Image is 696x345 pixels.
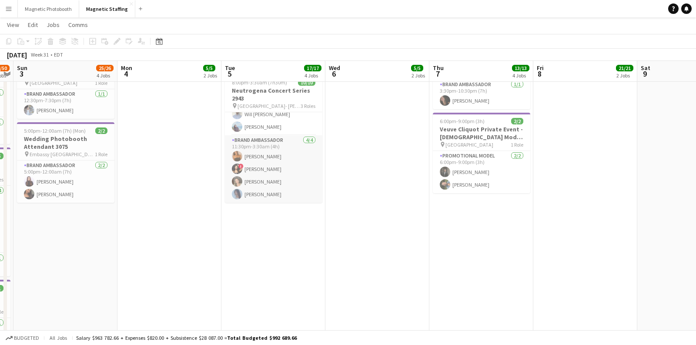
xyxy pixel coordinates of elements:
[432,69,444,79] span: 7
[16,69,27,79] span: 3
[95,80,107,86] span: 1 Role
[225,74,322,203] app-job-card: 8:00pm-3:30am (7h30m) (Wed)10/10Neutrogena Concert Series 2943 [GEOGRAPHIC_DATA]- [PERSON_NAME][G...
[225,135,322,203] app-card-role: Brand Ambassador4/411:30pm-3:30am (4h)[PERSON_NAME]![PERSON_NAME][PERSON_NAME][PERSON_NAME]
[537,64,544,72] span: Fri
[7,50,27,59] div: [DATE]
[28,21,38,29] span: Edit
[641,64,650,72] span: Sat
[238,103,301,109] span: [GEOGRAPHIC_DATA]- [PERSON_NAME][GEOGRAPHIC_DATA]
[24,127,86,134] span: 5:00pm-12:00am (7h) (Mon)
[301,103,315,109] span: 3 Roles
[616,72,633,79] div: 2 Jobs
[433,125,530,141] h3: Veuve Cliquot Private Event - [DEMOGRAPHIC_DATA] Model 3120
[639,69,650,79] span: 9
[433,64,444,72] span: Thu
[79,0,135,17] button: Magnetic Staffing
[225,87,322,102] h3: Neutrogena Concert Series 2943
[433,80,530,109] app-card-role: Brand Ambassador1/13:30pm-10:30pm (7h)[PERSON_NAME]
[24,19,41,30] a: Edit
[43,19,63,30] a: Jobs
[17,161,114,203] app-card-role: Brand Ambassador2/25:00pm-12:00am (7h)[PERSON_NAME][PERSON_NAME]
[411,65,423,71] span: 5/5
[17,64,27,72] span: Sun
[7,21,19,29] span: View
[440,118,485,124] span: 6:00pm-9:00pm (3h)
[17,51,114,119] app-job-card: 12:30pm-7:30pm (7h)1/1Moët & Chandon Terrace - NBO Toronto 3050 [GEOGRAPHIC_DATA]1 RoleBrand Amba...
[17,122,114,203] app-job-card: 5:00pm-12:00am (7h) (Mon)2/2Wedding Photobooth Attendant 3075 Embassy [GEOGRAPHIC_DATA]1 RoleBran...
[535,69,544,79] span: 8
[3,19,23,30] a: View
[511,118,523,124] span: 2/2
[328,69,340,79] span: 6
[47,21,60,29] span: Jobs
[225,64,235,72] span: Tue
[76,335,297,341] div: Salary $963 782.66 + Expenses $820.00 + Subsistence $28 087.00 =
[17,89,114,119] app-card-role: Brand Ambassador1/112:30pm-7:30pm (7h)[PERSON_NAME]
[512,65,529,71] span: 13/13
[512,72,529,79] div: 4 Jobs
[95,151,107,157] span: 1 Role
[54,51,63,58] div: EDT
[4,333,40,343] button: Budgeted
[120,69,132,79] span: 4
[30,151,95,157] span: Embassy [GEOGRAPHIC_DATA]
[412,72,425,79] div: 2 Jobs
[298,79,315,86] span: 10/10
[304,72,321,79] div: 4 Jobs
[238,164,244,169] span: !
[17,135,114,151] h3: Wedding Photobooth Attendant 3075
[18,0,79,17] button: Magnetic Photobooth
[445,141,493,148] span: [GEOGRAPHIC_DATA]
[95,127,107,134] span: 2/2
[30,80,77,86] span: [GEOGRAPHIC_DATA]
[232,79,298,86] span: 8:00pm-3:30am (7h30m) (Wed)
[96,65,114,71] span: 25/26
[329,64,340,72] span: Wed
[14,335,39,341] span: Budgeted
[121,64,132,72] span: Mon
[29,51,50,58] span: Week 31
[511,141,523,148] span: 1 Role
[65,19,91,30] a: Comms
[68,21,88,29] span: Comms
[225,93,322,135] app-card-role: Brand Ambassador2/210:00pm-3:00am (5h)Will [PERSON_NAME][PERSON_NAME]
[48,335,69,341] span: All jobs
[304,65,321,71] span: 17/17
[224,69,235,79] span: 5
[433,151,530,193] app-card-role: Promotional Model2/26:00pm-9:00pm (3h)[PERSON_NAME][PERSON_NAME]
[227,335,297,341] span: Total Budgeted $992 689.66
[204,72,217,79] div: 2 Jobs
[433,113,530,193] app-job-card: 6:00pm-9:00pm (3h)2/2Veuve Cliquot Private Event - [DEMOGRAPHIC_DATA] Model 3120 [GEOGRAPHIC_DATA...
[203,65,215,71] span: 5/5
[97,72,113,79] div: 4 Jobs
[616,65,633,71] span: 21/21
